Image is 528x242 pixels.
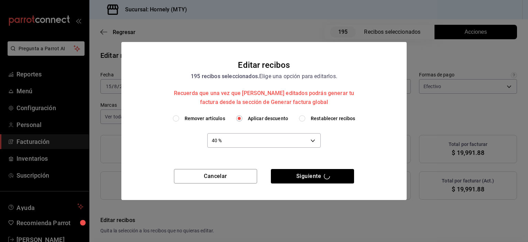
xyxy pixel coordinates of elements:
button: Cancelar [174,169,257,183]
div: Editar recibos [238,59,290,72]
div: Elige una opción para editarlos. [173,72,355,107]
span: Remover artículos [185,115,225,122]
div: Recuerda que una vez que [PERSON_NAME] editados podrás generar tu factura desde la sección de Gen... [173,89,355,106]
button: Siguiente [271,169,354,183]
span: Aplicar descuento [248,115,288,122]
span: Restablecer recibos [311,115,355,122]
div: editionType [130,115,398,122]
div: 40 % [207,133,321,148]
strong: 195 recibos seleccionados. [191,73,259,80]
